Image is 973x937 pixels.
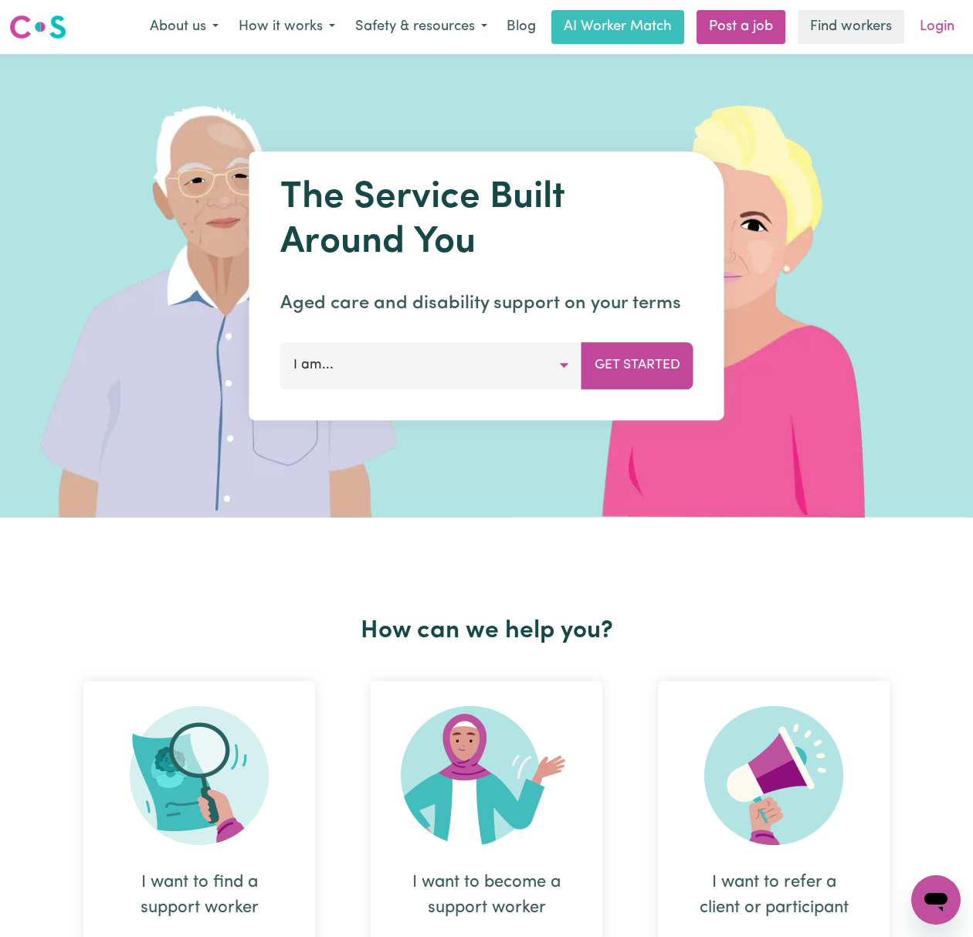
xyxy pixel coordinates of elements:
[704,706,843,845] img: Refer
[345,11,497,43] button: Safety & resources
[280,342,582,389] button: I am...
[581,342,693,389] button: Get Started
[798,10,904,44] a: Find workers
[551,10,684,44] a: AI Worker Match
[9,9,66,45] a: Careseekers logo
[911,875,961,925] iframe: Button to launch messaging window
[408,870,565,921] div: I want to become a support worker
[280,290,693,317] p: Aged care and disability support on your terms
[9,13,66,41] img: Careseekers logo
[910,10,964,44] a: Login
[401,706,572,845] img: Become Worker
[280,176,693,265] h1: The Service Built Around You
[130,706,269,845] img: Search
[56,616,917,646] h2: How can we help you?
[497,10,545,44] a: Blog
[697,10,785,44] a: Post a job
[140,11,229,43] button: About us
[120,870,278,921] div: I want to find a support worker
[695,870,853,921] div: I want to refer a client or participant
[229,11,345,43] button: How it works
